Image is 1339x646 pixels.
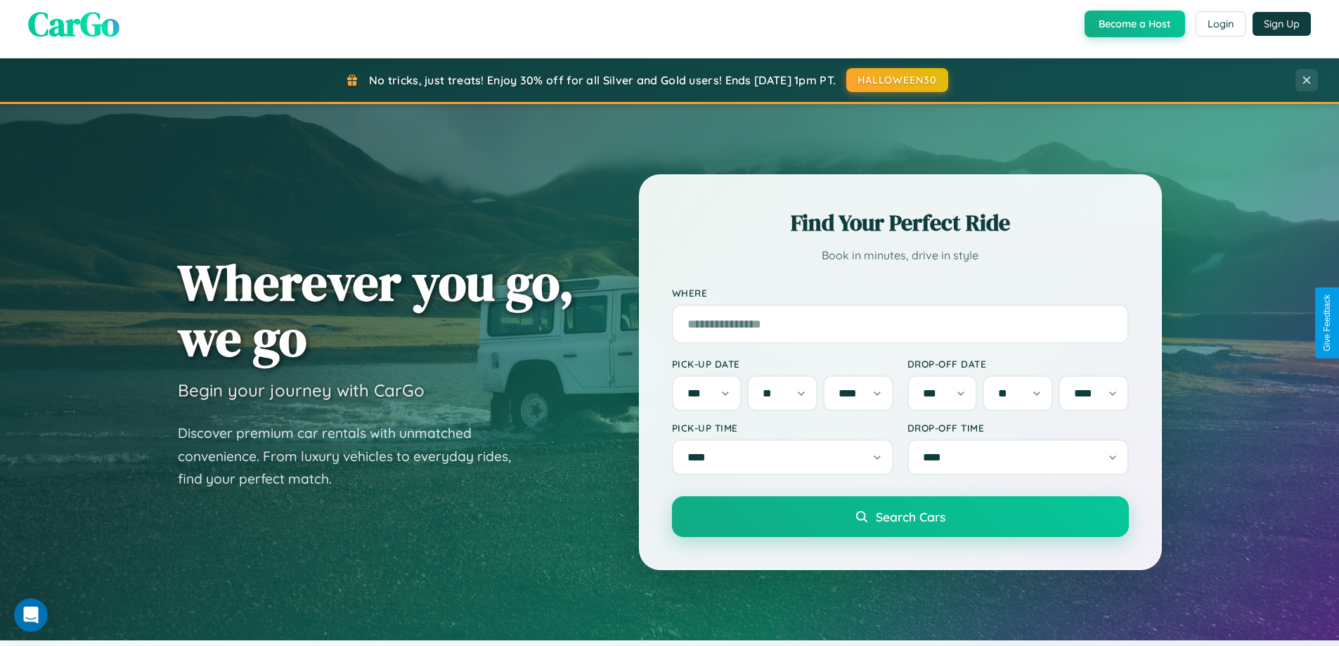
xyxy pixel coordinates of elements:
span: CarGo [28,1,119,47]
span: Search Cars [876,509,945,524]
h1: Wherever you go, we go [178,254,574,366]
h2: Find Your Perfect Ride [672,207,1129,238]
iframe: Intercom live chat [14,598,48,632]
button: Sign Up [1253,12,1311,36]
label: Pick-up Time [672,422,893,434]
p: Book in minutes, drive in style [672,245,1129,266]
button: Become a Host [1085,11,1185,37]
span: No tricks, just treats! Enjoy 30% off for all Silver and Gold users! Ends [DATE] 1pm PT. [369,73,836,87]
label: Drop-off Time [907,422,1129,434]
button: HALLOWEEN30 [846,68,948,92]
div: Give Feedback [1322,295,1332,351]
h3: Begin your journey with CarGo [178,380,425,401]
button: Search Cars [672,496,1129,537]
label: Where [672,287,1129,299]
p: Discover premium car rentals with unmatched convenience. From luxury vehicles to everyday rides, ... [178,422,529,491]
label: Drop-off Date [907,358,1129,370]
button: Login [1196,11,1246,37]
label: Pick-up Date [672,358,893,370]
